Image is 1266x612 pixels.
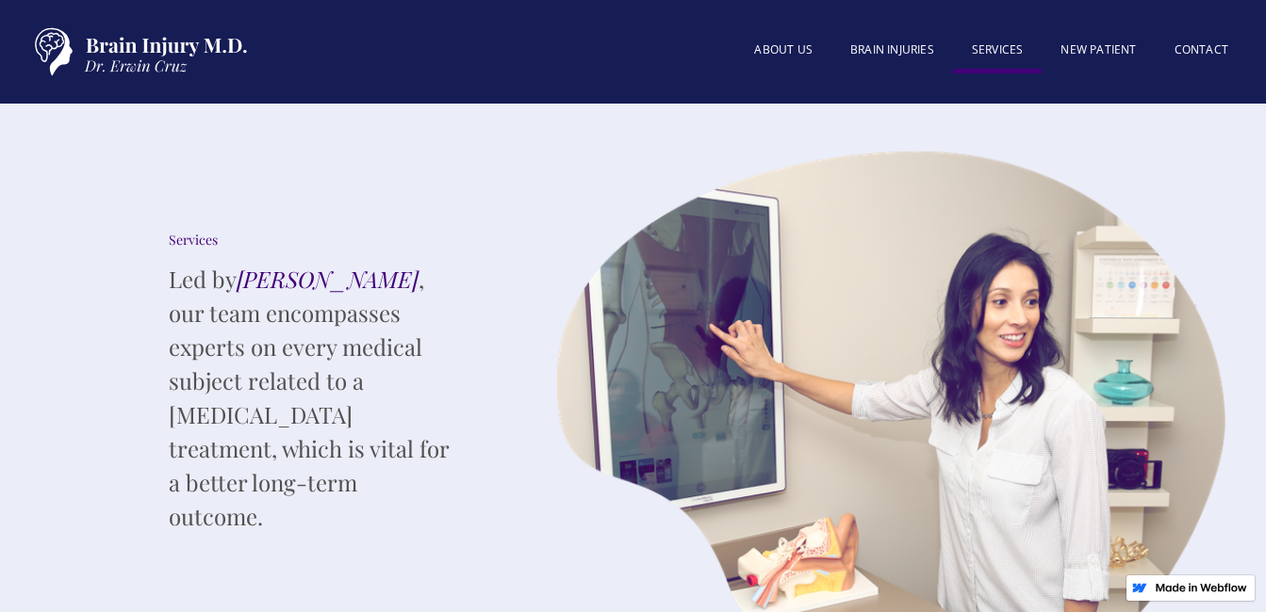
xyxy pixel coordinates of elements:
div: Services [169,231,452,250]
p: Led by , our team encompasses experts on every medical subject related to a [MEDICAL_DATA] treatm... [169,262,452,533]
em: [PERSON_NAME] [237,264,419,294]
a: home [19,19,255,85]
a: About US [735,31,831,69]
a: Contact [1156,31,1247,69]
a: SERVICES [953,31,1043,73]
a: New patient [1042,31,1155,69]
img: Made in Webflow [1155,583,1247,592]
a: BRAIN INJURIES [831,31,953,69]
